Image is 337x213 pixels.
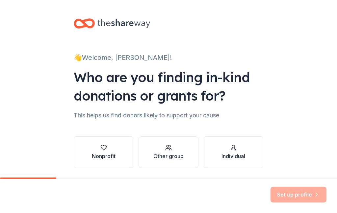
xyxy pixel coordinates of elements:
[153,152,184,160] div: Other group
[221,152,245,160] div: Individual
[139,136,198,168] button: Other group
[204,136,263,168] button: Individual
[74,52,263,63] div: 👋 Welcome, [PERSON_NAME]!
[74,136,133,168] button: Nonprofit
[74,68,263,105] div: Who are you finding in-kind donations or grants for?
[92,152,116,160] div: Nonprofit
[74,110,263,121] div: This helps us find donors likely to support your cause.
